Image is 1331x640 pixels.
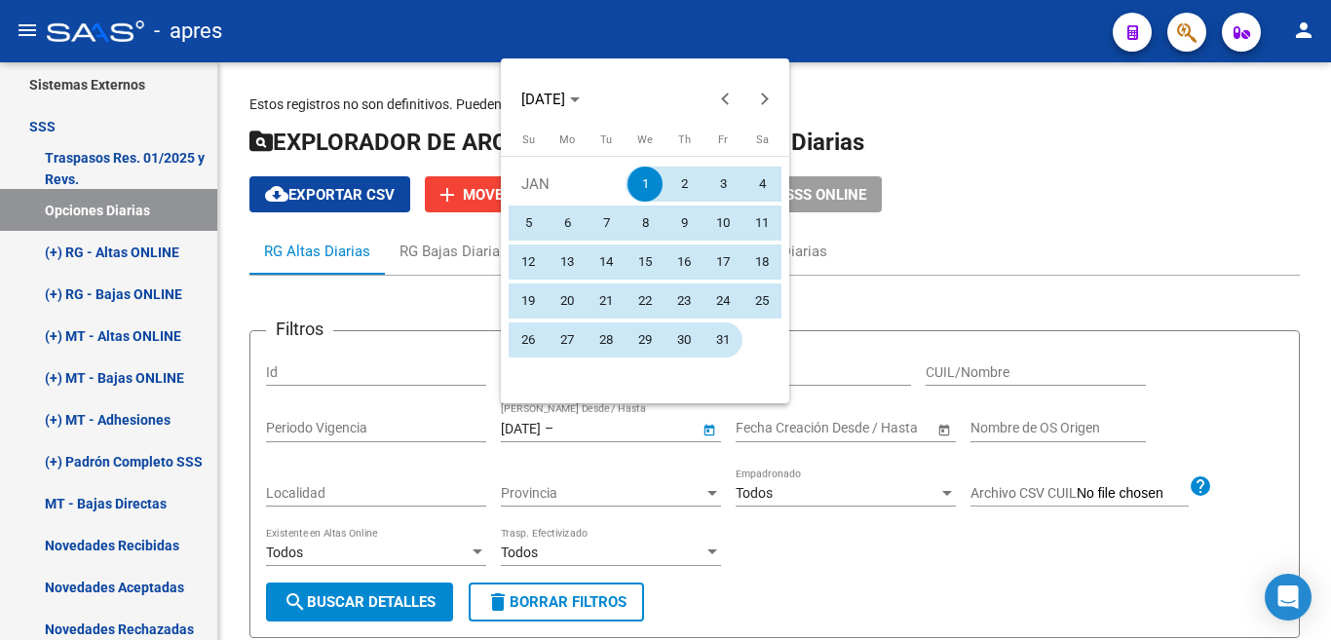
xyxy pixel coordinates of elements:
span: 14 [589,245,624,280]
span: Mo [559,133,575,146]
button: January 22, 2025 [626,282,665,320]
span: 13 [550,245,585,280]
button: January 28, 2025 [587,320,626,359]
span: 16 [666,245,702,280]
span: 12 [511,245,546,280]
span: 10 [705,206,741,241]
button: January 27, 2025 [548,320,587,359]
span: 26 [511,322,546,358]
button: January 4, 2025 [742,165,781,204]
button: January 3, 2025 [704,165,742,204]
button: January 30, 2025 [665,320,704,359]
span: 30 [666,322,702,358]
span: 6 [550,206,585,241]
button: January 12, 2025 [509,243,548,282]
span: 8 [627,206,663,241]
button: January 6, 2025 [548,204,587,243]
span: Th [678,133,691,146]
span: Sa [756,133,769,146]
span: 25 [744,283,780,319]
span: 15 [627,245,663,280]
span: Su [522,133,535,146]
button: January 29, 2025 [626,320,665,359]
button: January 16, 2025 [665,243,704,282]
span: 9 [666,206,702,241]
button: January 13, 2025 [548,243,587,282]
button: January 2, 2025 [665,165,704,204]
span: [DATE] [521,91,565,108]
button: January 25, 2025 [742,282,781,320]
span: 22 [627,283,663,319]
span: 4 [744,167,780,202]
button: January 5, 2025 [509,204,548,243]
button: January 8, 2025 [626,204,665,243]
button: January 31, 2025 [704,320,742,359]
td: JAN [509,165,626,204]
span: 23 [666,283,702,319]
span: We [637,133,653,146]
button: January 14, 2025 [587,243,626,282]
span: 7 [589,206,624,241]
button: Choose month and year [513,82,588,117]
button: January 9, 2025 [665,204,704,243]
span: 29 [627,322,663,358]
span: 17 [705,245,741,280]
button: January 26, 2025 [509,320,548,359]
span: 31 [705,322,741,358]
button: January 17, 2025 [704,243,742,282]
button: January 24, 2025 [704,282,742,320]
span: 20 [550,283,585,319]
span: 11 [744,206,780,241]
span: 5 [511,206,546,241]
button: January 19, 2025 [509,282,548,320]
span: 19 [511,283,546,319]
div: Open Intercom Messenger [1265,574,1312,621]
span: Fr [718,133,728,146]
button: January 21, 2025 [587,282,626,320]
span: 2 [666,167,702,202]
button: January 1, 2025 [626,165,665,204]
button: January 20, 2025 [548,282,587,320]
span: 1 [627,167,663,202]
button: January 18, 2025 [742,243,781,282]
button: January 11, 2025 [742,204,781,243]
button: January 15, 2025 [626,243,665,282]
button: January 23, 2025 [665,282,704,320]
button: January 7, 2025 [587,204,626,243]
span: 21 [589,283,624,319]
span: 24 [705,283,741,319]
button: Next month [745,80,784,119]
span: 3 [705,167,741,202]
button: Previous month [706,80,745,119]
button: January 10, 2025 [704,204,742,243]
span: 18 [744,245,780,280]
span: 27 [550,322,585,358]
span: 28 [589,322,624,358]
span: Tu [600,133,612,146]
